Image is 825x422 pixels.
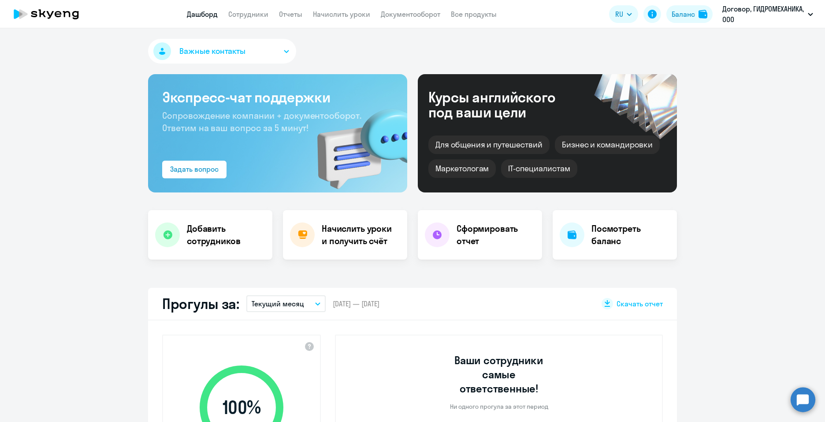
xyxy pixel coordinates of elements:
a: Сотрудники [228,10,268,19]
div: Баланс [672,9,695,19]
h4: Сформировать отчет [457,222,535,247]
button: Текущий месяц [246,295,326,312]
h3: Ваши сотрудники самые ответственные! [442,353,556,396]
span: 100 % [191,397,292,418]
span: Важные контакты [179,45,245,57]
a: Документооборот [381,10,440,19]
span: Скачать отчет [617,299,663,309]
h4: Начислить уроки и получить счёт [322,222,398,247]
a: Начислить уроки [313,10,370,19]
p: Текущий месяц [252,298,304,309]
a: Дашборд [187,10,218,19]
button: Важные контакты [148,39,296,64]
h3: Экспресс-чат поддержки [162,88,393,106]
p: Договор, ГИДРОМЕХАНИКА, ООО [722,4,804,25]
a: Все продукты [451,10,497,19]
h4: Добавить сотрудников [187,222,265,247]
h2: Прогулы за: [162,295,239,313]
span: RU [615,9,623,19]
h4: Посмотреть баланс [591,222,670,247]
div: Для общения и путешествий [428,136,550,154]
a: Отчеты [279,10,302,19]
div: Маркетологам [428,159,496,178]
button: RU [609,5,638,23]
span: [DATE] — [DATE] [333,299,379,309]
img: balance [699,10,707,19]
div: Бизнес и командировки [555,136,660,154]
div: Задать вопрос [170,164,219,174]
span: Сопровождение компании + документооборот. Ответим на ваш вопрос за 5 минут! [162,110,361,133]
p: Ни одного прогула за этот период [450,403,548,411]
button: Задать вопрос [162,161,227,178]
div: IT-специалистам [501,159,577,178]
div: Курсы английского под ваши цели [428,90,579,120]
button: Договор, ГИДРОМЕХАНИКА, ООО [718,4,818,25]
button: Балансbalance [666,5,713,23]
img: bg-img [305,93,407,192]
